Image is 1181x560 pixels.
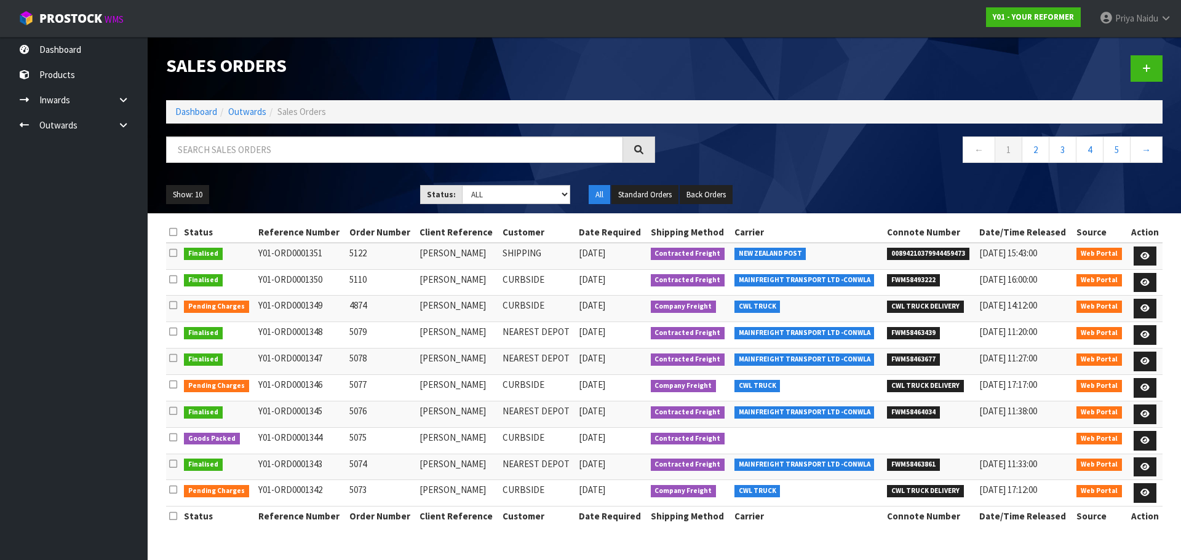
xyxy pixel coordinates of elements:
[184,459,223,471] span: Finalised
[979,458,1037,470] span: [DATE] 11:33:00
[1049,136,1076,163] a: 3
[887,459,940,471] span: FWM58463861
[1130,136,1163,163] a: →
[181,223,255,242] th: Status
[499,401,576,428] td: NEAREST DEPOT
[416,507,499,526] th: Client Reference
[579,352,605,364] span: [DATE]
[1073,507,1127,526] th: Source
[166,185,209,205] button: Show: 10
[255,480,346,507] td: Y01-ORD0001342
[499,296,576,322] td: CURBSIDE
[255,401,346,428] td: Y01-ORD0001345
[986,7,1081,27] a: Y01 - YOUR REFORMER
[346,243,416,269] td: 5122
[499,454,576,480] td: NEAREST DEPOT
[416,349,499,375] td: [PERSON_NAME]
[499,269,576,296] td: CURBSIDE
[416,269,499,296] td: [PERSON_NAME]
[1103,136,1131,163] a: 5
[427,189,456,200] strong: Status:
[255,375,346,401] td: Y01-ORD0001346
[1136,12,1158,24] span: Naidu
[884,507,976,526] th: Connote Number
[734,380,781,392] span: CWL TRUCK
[346,223,416,242] th: Order Number
[1127,507,1163,526] th: Action
[979,352,1037,364] span: [DATE] 11:27:00
[416,243,499,269] td: [PERSON_NAME]
[416,480,499,507] td: [PERSON_NAME]
[184,433,240,445] span: Goods Packed
[184,380,249,392] span: Pending Charges
[611,185,678,205] button: Standard Orders
[651,353,725,366] span: Contracted Freight
[579,458,605,470] span: [DATE]
[255,349,346,375] td: Y01-ORD0001347
[1076,274,1122,286] span: Web Portal
[651,248,725,260] span: Contracted Freight
[651,485,717,497] span: Company Freight
[651,459,725,471] span: Contracted Freight
[576,223,647,242] th: Date Required
[416,296,499,322] td: [PERSON_NAME]
[731,507,884,526] th: Carrier
[887,406,940,419] span: FWM58464034
[1073,223,1127,242] th: Source
[995,136,1022,163] a: 1
[651,433,725,445] span: Contracted Freight
[1076,433,1122,445] span: Web Portal
[255,269,346,296] td: Y01-ORD0001350
[648,223,731,242] th: Shipping Method
[579,299,605,311] span: [DATE]
[979,274,1037,285] span: [DATE] 16:00:00
[346,322,416,349] td: 5079
[18,10,34,26] img: cube-alt.png
[499,428,576,454] td: CURBSIDE
[1076,459,1122,471] span: Web Portal
[579,274,605,285] span: [DATE]
[651,406,725,419] span: Contracted Freight
[734,248,806,260] span: NEW ZEALAND POST
[1076,248,1122,260] span: Web Portal
[1076,136,1103,163] a: 4
[887,380,964,392] span: CWL TRUCK DELIVERY
[674,136,1163,167] nav: Page navigation
[184,248,223,260] span: Finalised
[499,322,576,349] td: NEAREST DEPOT
[579,247,605,259] span: [DATE]
[346,454,416,480] td: 5074
[976,507,1073,526] th: Date/Time Released
[346,507,416,526] th: Order Number
[184,274,223,286] span: Finalised
[255,454,346,480] td: Y01-ORD0001343
[648,507,731,526] th: Shipping Method
[184,353,223,366] span: Finalised
[499,480,576,507] td: CURBSIDE
[734,353,875,366] span: MAINFREIGHT TRANSPORT LTD -CONWLA
[979,484,1037,495] span: [DATE] 17:12:00
[184,406,223,419] span: Finalised
[734,459,875,471] span: MAINFREIGHT TRANSPORT LTD -CONWLA
[651,380,717,392] span: Company Freight
[680,185,733,205] button: Back Orders
[499,223,576,242] th: Customer
[887,274,940,286] span: FWM58493222
[416,428,499,454] td: [PERSON_NAME]
[651,301,717,313] span: Company Freight
[734,327,875,339] span: MAINFREIGHT TRANSPORT LTD -CONWLA
[887,327,940,339] span: FWM58463439
[979,247,1037,259] span: [DATE] 15:43:00
[416,401,499,428] td: [PERSON_NAME]
[1076,380,1122,392] span: Web Portal
[734,485,781,497] span: CWL TRUCK
[346,401,416,428] td: 5076
[651,327,725,339] span: Contracted Freight
[255,243,346,269] td: Y01-ORD0001351
[346,480,416,507] td: 5073
[887,248,969,260] span: 00894210379944459473
[499,507,576,526] th: Customer
[39,10,102,26] span: ProStock
[499,375,576,401] td: CURBSIDE
[255,296,346,322] td: Y01-ORD0001349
